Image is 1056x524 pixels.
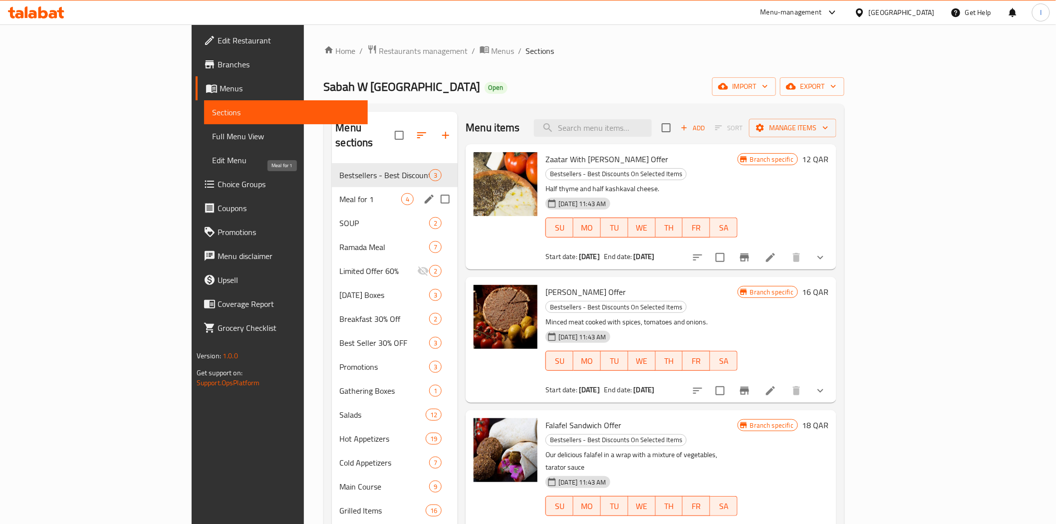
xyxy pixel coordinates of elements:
[218,298,360,310] span: Coverage Report
[430,362,441,372] span: 3
[814,385,826,397] svg: Show Choices
[545,449,737,474] p: Our delicious falafel in a wrap with a mixture of vegetables, tarator sauce
[601,496,628,516] button: TU
[218,178,360,190] span: Choice Groups
[340,169,430,181] div: Bestsellers - Best Discounts On Selected Items
[196,292,368,316] a: Coverage Report
[218,58,360,70] span: Branches
[802,152,828,166] h6: 12 QAR
[340,337,430,349] span: Best Seller 30% OFF
[332,379,458,403] div: Gathering Boxes1
[710,496,738,516] button: SA
[426,433,442,445] div: items
[197,349,221,362] span: Version:
[714,221,734,235] span: SA
[605,354,624,368] span: TU
[605,499,624,514] span: TU
[577,499,597,514] span: MO
[634,250,655,263] b: [DATE]
[332,355,458,379] div: Promotions3
[710,247,731,268] span: Select to update
[785,246,808,269] button: delete
[218,250,360,262] span: Menu disclaimer
[340,265,418,277] span: Limited Offer 60%
[550,499,569,514] span: SU
[746,287,797,297] span: Branch specific
[332,283,458,307] div: [DATE] Boxes3
[430,290,441,300] span: 3
[340,385,430,397] div: Gathering Boxes
[546,168,686,180] span: Bestsellers - Best Discounts On Selected Items
[601,218,628,238] button: TU
[196,196,368,220] a: Coupons
[340,361,430,373] div: Promotions
[519,45,522,57] li: /
[573,218,601,238] button: MO
[710,380,731,401] span: Select to update
[604,250,632,263] span: End date:
[218,274,360,286] span: Upsell
[332,235,458,259] div: Ramada Meal7
[632,354,652,368] span: WE
[628,218,656,238] button: WE
[474,152,537,216] img: Zaatar With Cheese Manoucheh Offer
[545,418,621,433] span: Falafel Sandwich Offer
[340,313,430,325] div: Breakfast 30% Off
[332,259,458,283] div: Limited Offer 60%2
[223,349,238,362] span: 1.0.0
[683,496,710,516] button: FR
[546,301,686,313] span: Bestsellers - Best Discounts On Selected Items
[628,496,656,516] button: WE
[340,505,426,517] div: Grilled Items
[554,332,610,342] span: [DATE] 11:43 AM
[869,7,935,18] div: [GEOGRAPHIC_DATA]
[526,45,554,57] span: Sections
[340,433,426,445] span: Hot Appetizers
[802,285,828,299] h6: 16 QAR
[340,457,430,469] span: Cold Appetizers
[430,338,441,348] span: 3
[474,418,537,482] img: Falafel Sandwich Offer
[554,478,610,487] span: [DATE] 11:43 AM
[660,499,679,514] span: TH
[545,218,573,238] button: SU
[550,354,569,368] span: SU
[545,301,687,313] div: Bestsellers - Best Discounts On Selected Items
[788,80,836,93] span: export
[430,266,441,276] span: 2
[677,120,709,136] span: Add item
[765,252,777,263] a: Edit menu item
[218,322,360,334] span: Grocery Checklist
[430,243,441,252] span: 7
[332,499,458,523] div: Grilled Items16
[426,434,441,444] span: 19
[426,410,441,420] span: 12
[196,52,368,76] a: Branches
[577,221,597,235] span: MO
[340,481,430,493] span: Main Course
[714,499,734,514] span: SA
[720,80,768,93] span: import
[340,217,430,229] span: SOUP
[340,409,426,421] span: Salads
[632,499,652,514] span: WE
[808,379,832,403] button: show more
[197,366,243,379] span: Get support on:
[340,289,430,301] span: [DATE] Boxes
[545,183,737,195] p: Half thyme and half kashkaval cheese.
[757,122,828,134] span: Manage items
[808,246,832,269] button: show more
[632,221,652,235] span: WE
[426,505,442,517] div: items
[429,481,442,493] div: items
[204,124,368,148] a: Full Menu View
[429,385,442,397] div: items
[687,354,706,368] span: FR
[340,241,430,253] span: Ramada Meal
[710,218,738,238] button: SA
